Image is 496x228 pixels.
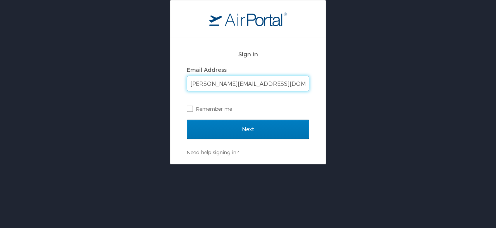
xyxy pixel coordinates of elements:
[187,103,309,115] label: Remember me
[187,50,309,59] h2: Sign In
[187,120,309,139] input: Next
[187,66,227,73] label: Email Address
[209,12,287,26] img: logo
[187,149,239,155] a: Need help signing in?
